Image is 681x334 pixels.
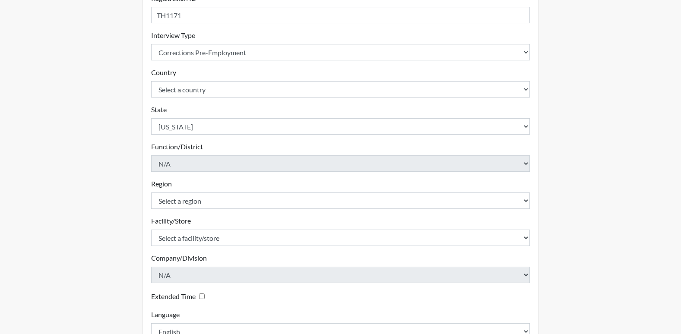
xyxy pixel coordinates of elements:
[151,142,203,152] label: Function/District
[151,253,207,263] label: Company/Division
[151,291,196,302] label: Extended Time
[151,104,167,115] label: State
[151,67,176,78] label: Country
[151,30,195,41] label: Interview Type
[151,7,530,23] input: Insert a Registration ID, which needs to be a unique alphanumeric value for each interviewee
[151,290,208,302] div: Checking this box will provide the interviewee with an accomodation of extra time to answer each ...
[151,309,180,320] label: Language
[151,216,191,226] label: Facility/Store
[151,179,172,189] label: Region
